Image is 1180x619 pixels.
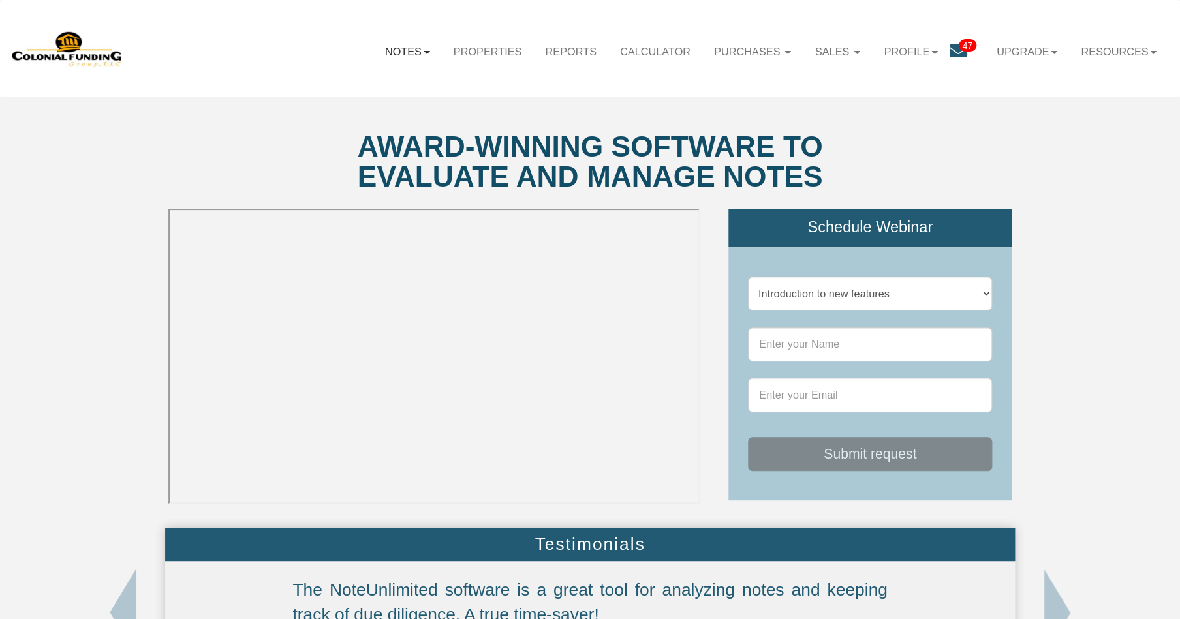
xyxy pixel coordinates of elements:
div: Award-winning software to evaluate and manage notes [354,132,826,191]
a: Profile [872,33,949,70]
a: Properties [442,33,534,70]
a: Purchases [702,33,803,70]
a: 47 [950,33,985,72]
a: Reports [533,33,608,70]
a: Upgrade [985,33,1069,70]
a: Resources [1069,33,1168,70]
span: 47 [959,39,976,52]
input: Enter your Name [748,327,992,361]
button: Submit request [748,437,992,471]
div: Testimonials [165,528,1015,561]
a: Notes [373,33,442,70]
a: Sales [803,33,872,70]
a: Calculator [608,33,702,70]
div: Schedule Webinar [728,209,1012,247]
input: Enter your Email [748,378,992,412]
img: 579666 [12,30,123,67]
